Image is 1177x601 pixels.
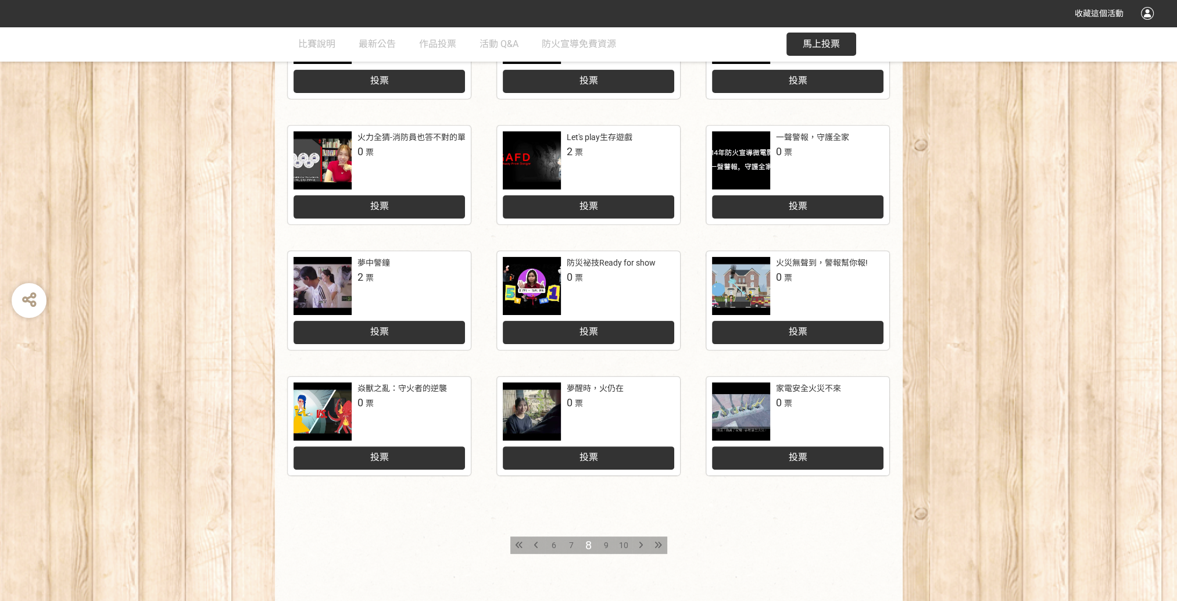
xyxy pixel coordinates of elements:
[1075,9,1124,18] span: 收藏這個活動
[567,131,632,144] div: Let's play生存遊戲
[288,377,471,475] a: 焱獸之亂：守火者的逆襲0票投票
[288,126,471,224] a: 火力全猜-消防員也答不對的單字0票投票
[366,148,374,157] span: 票
[784,273,792,282] span: 票
[803,38,840,49] span: 馬上投票
[480,27,518,62] a: 活動 Q&A
[706,377,889,475] a: 家電安全火災不來0票投票
[497,251,680,350] a: 防災祕技Ready for show0票投票
[776,145,782,158] span: 0
[579,75,598,86] span: 投票
[788,75,807,86] span: 投票
[419,38,456,49] span: 作品投票
[552,541,556,550] span: 6
[567,257,656,269] div: 防災祕技Ready for show
[788,201,807,212] span: 投票
[788,452,807,463] span: 投票
[776,271,782,283] span: 0
[542,27,616,62] a: 防火宣導免費資源
[619,541,628,550] span: 10
[370,201,388,212] span: 投票
[784,399,792,408] span: 票
[776,257,868,269] div: 火災無聲到，警報幫你報!
[575,148,583,157] span: 票
[567,145,573,158] span: 2
[480,38,518,49] span: 活動 Q&A
[706,251,889,350] a: 火災無聲到，警報幫你報!0票投票
[357,382,447,395] div: 焱獸之亂：守火者的逆襲
[298,38,335,49] span: 比賽說明
[569,541,574,550] span: 7
[366,273,374,282] span: 票
[357,396,363,409] span: 0
[298,27,335,62] a: 比賽說明
[497,377,680,475] a: 夢醒時，火仍在0票投票
[359,38,396,49] span: 最新公告
[357,145,363,158] span: 0
[370,75,388,86] span: 投票
[604,541,609,550] span: 9
[776,131,849,144] div: 一聲警報，守護全家
[776,382,841,395] div: 家電安全火災不來
[567,271,573,283] span: 0
[575,399,583,408] span: 票
[579,201,598,212] span: 投票
[706,126,889,224] a: 一聲警報，守護全家0票投票
[788,326,807,337] span: 投票
[585,538,592,552] span: 8
[567,396,573,409] span: 0
[357,257,390,269] div: 夢中警鐘
[567,382,624,395] div: 夢醒時，火仍在
[357,271,363,283] span: 2
[776,396,782,409] span: 0
[784,148,792,157] span: 票
[288,251,471,350] a: 夢中警鐘2票投票
[359,27,396,62] a: 最新公告
[366,399,374,408] span: 票
[419,27,456,62] a: 作品投票
[370,326,388,337] span: 投票
[579,452,598,463] span: 投票
[357,131,474,144] div: 火力全猜-消防員也答不對的單字
[579,326,598,337] span: 投票
[575,273,583,282] span: 票
[786,33,856,56] button: 馬上投票
[497,126,680,224] a: Let's play生存遊戲2票投票
[370,452,388,463] span: 投票
[542,38,616,49] span: 防火宣導免費資源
